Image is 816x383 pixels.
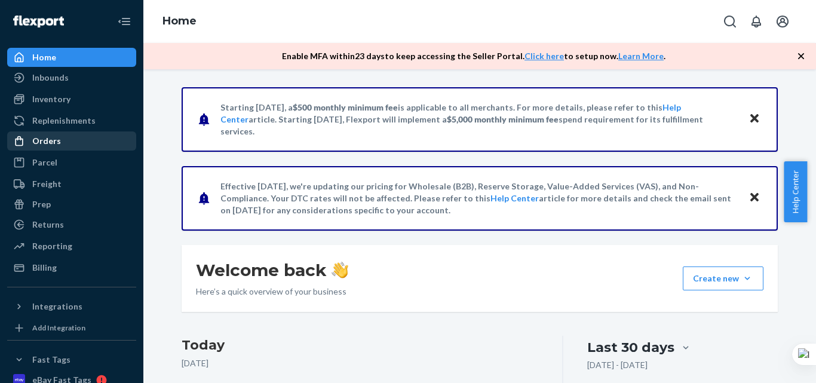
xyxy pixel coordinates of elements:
[747,189,762,207] button: Close
[7,215,136,234] a: Returns
[784,161,807,222] button: Help Center
[162,14,197,27] a: Home
[32,219,64,231] div: Returns
[524,51,564,61] a: Click here
[282,50,665,62] p: Enable MFA within 23 days to keep accessing the Seller Portal. to setup now. .
[32,115,96,127] div: Replenishments
[32,72,69,84] div: Inbounds
[7,297,136,316] button: Integrations
[112,10,136,33] button: Close Navigation
[220,102,737,137] p: Starting [DATE], a is applicable to all merchants. For more details, please refer to this article...
[332,262,348,278] img: hand-wave emoji
[7,237,136,256] a: Reporting
[32,198,51,210] div: Prep
[7,174,136,194] a: Freight
[32,323,85,333] div: Add Integration
[182,336,538,355] h3: Today
[32,51,56,63] div: Home
[683,266,763,290] button: Create new
[32,354,70,366] div: Fast Tags
[293,102,398,112] span: $500 monthly minimum fee
[718,10,742,33] button: Open Search Box
[196,286,348,298] p: Here’s a quick overview of your business
[618,51,664,61] a: Learn More
[32,178,62,190] div: Freight
[220,180,737,216] p: Effective [DATE], we're updating our pricing for Wholesale (B2B), Reserve Storage, Value-Added Se...
[13,16,64,27] img: Flexport logo
[32,135,61,147] div: Orders
[32,157,57,168] div: Parcel
[196,259,348,281] h1: Welcome back
[32,301,82,312] div: Integrations
[153,4,206,39] ol: breadcrumbs
[7,48,136,67] a: Home
[771,10,794,33] button: Open account menu
[7,90,136,109] a: Inventory
[7,195,136,214] a: Prep
[744,10,768,33] button: Open notifications
[32,240,72,252] div: Reporting
[7,350,136,369] button: Fast Tags
[7,153,136,172] a: Parcel
[32,93,70,105] div: Inventory
[447,114,559,124] span: $5,000 monthly minimum fee
[490,193,539,203] a: Help Center
[7,131,136,151] a: Orders
[7,321,136,335] a: Add Integration
[587,359,648,371] p: [DATE] - [DATE]
[587,338,674,357] div: Last 30 days
[182,357,538,369] p: [DATE]
[747,111,762,128] button: Close
[32,262,57,274] div: Billing
[7,111,136,130] a: Replenishments
[7,68,136,87] a: Inbounds
[7,258,136,277] a: Billing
